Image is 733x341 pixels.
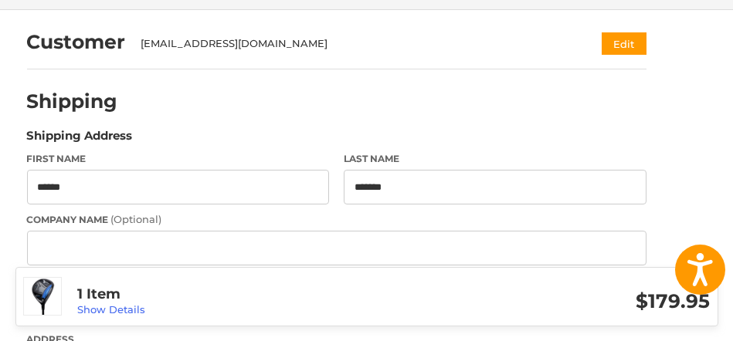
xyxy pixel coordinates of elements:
h2: Shipping [27,89,118,113]
div: [EMAIL_ADDRESS][DOMAIN_NAME] [141,36,572,52]
h2: Customer [27,30,126,54]
a: Show Details [77,303,145,316]
label: Company Name [27,212,646,228]
label: Last Name [344,152,646,166]
legend: Shipping Address [27,127,133,152]
label: First Name [27,152,329,166]
button: Edit [602,32,646,55]
h3: $179.95 [393,289,710,313]
img: Mizuno ST-MAX 230 Fairway Wood [24,278,61,315]
h3: 1 Item [77,285,394,303]
small: (Optional) [111,213,162,225]
iframe: Google Customer Reviews [606,299,733,341]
